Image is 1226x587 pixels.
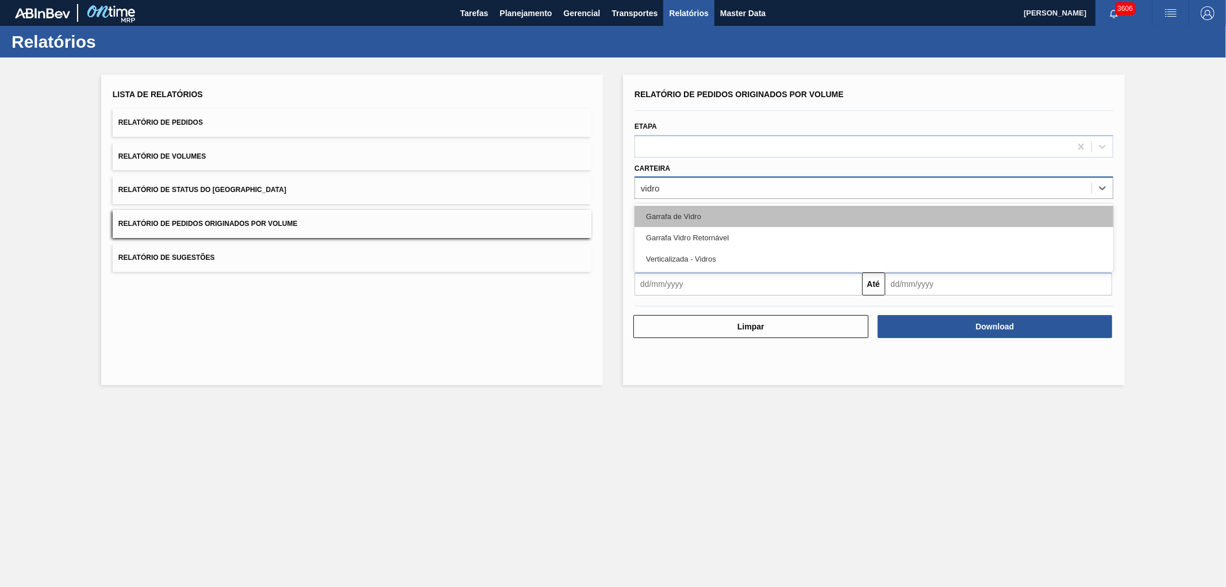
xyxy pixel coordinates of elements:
button: Relatório de Status do [GEOGRAPHIC_DATA] [113,176,591,204]
span: Relatórios [669,6,708,20]
img: Logout [1201,6,1215,20]
button: Relatório de Sugestões [113,244,591,272]
span: Relatório de Sugestões [118,254,215,262]
img: TNhmsLtSVTkK8tSr43FrP2fwEKptu5GPRR3wAAAABJRU5ErkJggg== [15,8,70,18]
span: 3606 [1115,2,1135,15]
span: Relatório de Pedidos Originados por Volume [635,90,844,99]
label: Etapa [635,122,657,131]
span: Relatório de Volumes [118,152,206,160]
div: Verticalizada - Vidros [635,248,1113,270]
button: Relatório de Pedidos Originados por Volume [113,210,591,238]
button: Limpar [633,315,868,338]
span: Relatório de Status do [GEOGRAPHIC_DATA] [118,186,286,194]
span: Master Data [720,6,766,20]
input: dd/mm/yyyy [635,273,862,296]
span: Tarefas [460,6,489,20]
span: Transportes [612,6,658,20]
span: Lista de Relatórios [113,90,203,99]
img: userActions [1164,6,1178,20]
button: Relatório de Pedidos [113,109,591,137]
span: Gerencial [564,6,601,20]
span: Relatório de Pedidos Originados por Volume [118,220,298,228]
span: Planejamento [499,6,552,20]
div: Garrafa Vidro Retornável [635,227,1113,248]
div: Garrafa de Vidro [635,206,1113,227]
button: Download [878,315,1113,338]
button: Relatório de Volumes [113,143,591,171]
button: Até [862,273,885,296]
button: Notificações [1096,5,1132,21]
label: Carteira [635,164,670,172]
h1: Relatórios [11,35,216,48]
span: Relatório de Pedidos [118,118,203,126]
input: dd/mm/yyyy [885,273,1113,296]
